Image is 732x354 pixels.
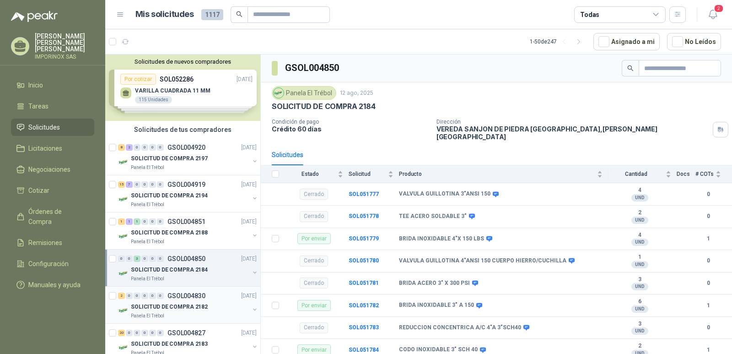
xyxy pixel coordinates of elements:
div: Solicitudes de tus compradores [105,121,260,138]
b: 2 [608,209,671,217]
div: 0 [141,181,148,188]
p: SOLICITUD DE COMPRA 2182 [131,303,208,311]
b: BRIDA INOXIDABLE 4"X 150 LBS [399,235,484,243]
a: SOL051778 [349,213,379,219]
p: Panela El Trébol [131,312,164,320]
div: UND [631,305,648,313]
div: 1 - 50 de 247 [530,34,586,49]
div: 0 [134,293,140,299]
div: 1 [118,218,125,225]
p: [DATE] [241,329,257,338]
div: 0 [157,144,164,151]
h3: GSOL004850 [285,61,340,75]
span: search [627,65,634,71]
th: Cantidad [608,165,677,183]
div: UND [631,194,648,202]
span: Cotizar [28,185,49,196]
p: GSOL004920 [167,144,205,151]
b: TEE ACERO SOLDABLE 3" [399,213,467,220]
b: SOL051784 [349,347,379,353]
div: 0 [149,330,156,336]
button: Solicitudes de nuevos compradores [109,58,257,65]
div: Panela El Trébol [272,86,336,100]
th: Producto [399,165,608,183]
p: [DATE] [241,218,257,226]
b: BRIDA INOXIDABLE 3" A 150 [399,302,474,309]
a: 15 7 0 0 0 0 GSOL004919[DATE] Company LogoSOLICITUD DE COMPRA 2194Panela El Trébol [118,179,258,208]
div: Por enviar [297,300,331,311]
p: [DATE] [241,143,257,152]
b: 4 [608,187,671,194]
th: Solicitud [349,165,399,183]
p: 12 ago, 2025 [340,89,373,98]
div: Cerrado [300,278,328,289]
b: 6 [608,298,671,305]
div: Solicitudes [272,150,303,160]
div: 0 [126,293,133,299]
div: 0 [141,293,148,299]
b: CODO INOXIDABLE 3" SCH 40 [399,346,478,354]
a: Licitaciones [11,140,94,157]
div: 3 [134,256,140,262]
a: Inicio [11,76,94,94]
span: 1117 [201,9,223,20]
span: Tareas [28,101,48,111]
div: 1 [134,218,140,225]
div: UND [631,217,648,224]
div: 0 [134,181,140,188]
div: 0 [157,181,164,188]
div: 1 [126,218,133,225]
a: 1 1 1 0 0 0 GSOL004851[DATE] Company LogoSOLICITUD DE COMPRA 2188Panela El Trébol [118,216,258,245]
span: search [236,11,242,17]
span: Negociaciones [28,164,70,174]
div: 8 [118,144,125,151]
a: Órdenes de Compra [11,203,94,230]
p: Panela El Trébol [131,238,164,245]
b: 0 [695,323,721,332]
p: [DATE] [241,180,257,189]
b: 1 [695,234,721,243]
p: GSOL004827 [167,330,205,336]
span: Licitaciones [28,143,62,153]
p: GSOL004919 [167,181,205,188]
p: Crédito 60 días [272,125,429,133]
img: Logo peakr [11,11,58,22]
p: Panela El Trébol [131,201,164,208]
th: # COTs [695,165,732,183]
p: SOLICITUD DE COMPRA 2184 [272,102,376,111]
b: BRIDA ACERO 3" X 300 PSI [399,280,470,287]
a: 8 2 0 0 0 0 GSOL004920[DATE] Company LogoSOLICITUD DE COMPRA 2197Panela El Trébol [118,142,258,171]
div: 2 [118,293,125,299]
b: REDUCCION CONCENTRICA A/C 4"A 3"SCH40 [399,324,521,332]
a: Cotizar [11,182,94,199]
b: VALVULA GUILLOTINA 3"ANSI 150 [399,191,490,198]
p: [DATE] [241,292,257,300]
b: 0 [695,279,721,288]
div: 20 [118,330,125,336]
div: 0 [149,144,156,151]
div: UND [631,327,648,335]
div: 0 [141,256,148,262]
p: GSOL004851 [167,218,205,225]
span: Solicitudes [28,122,60,132]
div: 0 [134,144,140,151]
div: Por enviar [297,233,331,244]
div: 15 [118,181,125,188]
span: Inicio [28,80,43,90]
p: Dirección [436,119,709,125]
th: Docs [677,165,695,183]
span: Órdenes de Compra [28,207,86,227]
a: SOL051783 [349,324,379,331]
div: Cerrado [300,256,328,267]
b: SOL051782 [349,302,379,309]
div: Todas [580,10,599,20]
a: Solicitudes [11,119,94,136]
a: SOL051781 [349,280,379,286]
div: 0 [134,330,140,336]
img: Company Logo [118,231,129,242]
p: SOLICITUD DE COMPRA 2194 [131,191,208,200]
button: 2 [705,6,721,23]
div: 7 [126,181,133,188]
p: SOLICITUD DE COMPRA 2197 [131,154,208,163]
